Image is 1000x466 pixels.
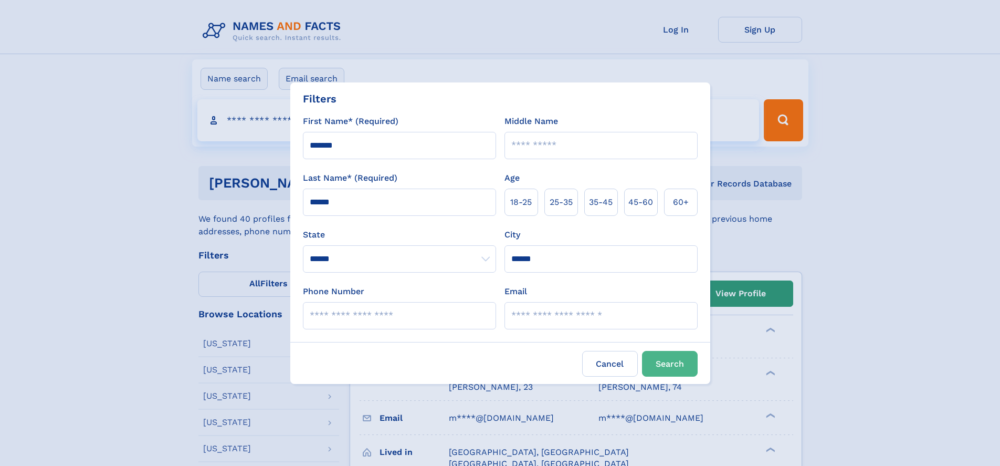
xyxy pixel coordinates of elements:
label: First Name* (Required) [303,115,398,128]
span: 35‑45 [589,196,613,209]
label: Age [504,172,520,184]
div: Filters [303,91,336,107]
span: 45‑60 [628,196,653,209]
label: State [303,229,496,241]
label: City [504,229,520,241]
label: Phone Number [303,285,364,298]
label: Middle Name [504,115,558,128]
label: Last Name* (Required) [303,172,397,184]
label: Cancel [582,351,638,377]
label: Email [504,285,527,298]
span: 60+ [673,196,689,209]
span: 25‑35 [550,196,573,209]
button: Search [642,351,698,377]
span: 18‑25 [510,196,532,209]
